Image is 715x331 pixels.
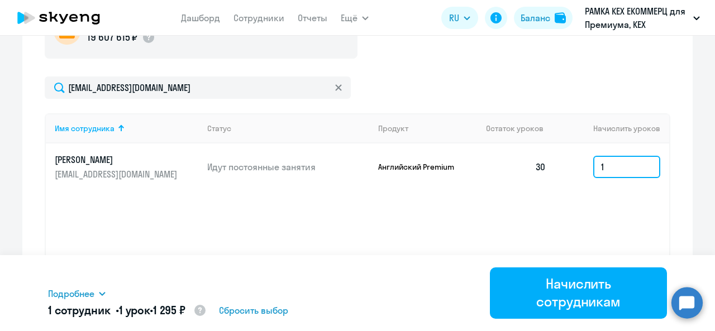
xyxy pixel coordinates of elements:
[579,4,706,31] button: РАМКА КЕХ ЕКОММЕРЦ для Премиума, КЕХ ЕКОММЕРЦ, ООО
[341,11,357,25] span: Ещё
[207,123,369,133] div: Статус
[378,123,408,133] div: Продукт
[48,287,94,300] span: Подробнее
[486,123,544,133] span: Остаток уроков
[341,7,369,29] button: Ещё
[55,153,198,180] a: [PERSON_NAME][EMAIL_ADDRESS][DOMAIN_NAME]
[378,123,478,133] div: Продукт
[55,168,180,180] p: [EMAIL_ADDRESS][DOMAIN_NAME]
[514,7,573,29] button: Балансbalance
[55,123,198,133] div: Имя сотрудника
[45,76,351,99] input: Поиск по имени, email, продукту или статусу
[55,153,180,166] p: [PERSON_NAME]
[506,275,651,310] div: Начислить сотрудникам
[585,4,689,31] p: РАМКА КЕХ ЕКОММЕРЦ для Премиума, КЕХ ЕКОММЕРЦ, ООО
[119,303,150,317] span: 1 урок
[153,303,185,317] span: 1 295 ₽
[477,143,555,190] td: 30
[298,12,327,23] a: Отчеты
[555,113,669,143] th: Начислить уроков
[555,12,566,23] img: balance
[233,12,284,23] a: Сотрудники
[490,267,667,319] button: Начислить сотрудникам
[441,7,478,29] button: RU
[521,11,550,25] div: Баланс
[486,123,555,133] div: Остаток уроков
[219,304,288,317] span: Сбросить выбор
[48,303,207,319] h5: 1 сотрудник • •
[449,11,459,25] span: RU
[55,123,115,133] div: Имя сотрудника
[181,12,220,23] a: Дашборд
[207,123,231,133] div: Статус
[87,30,137,45] p: 19 607 615 ₽
[207,161,369,173] p: Идут постоянные занятия
[378,162,462,172] p: Английский Premium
